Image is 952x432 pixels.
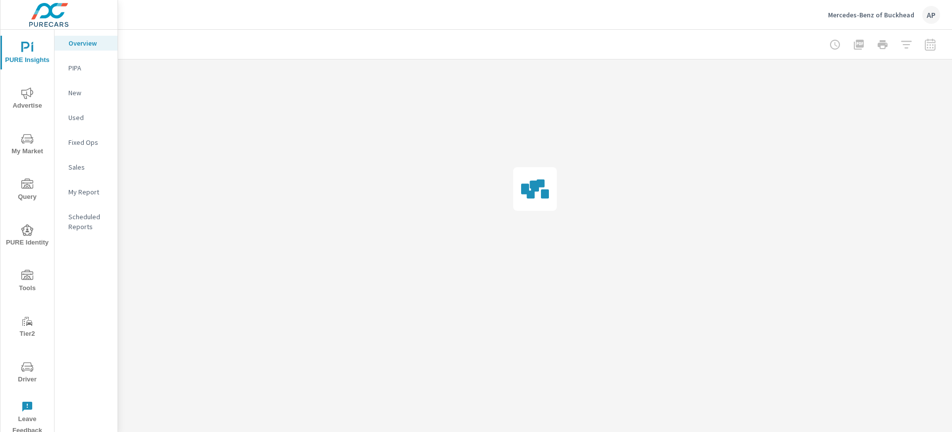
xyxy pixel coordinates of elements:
[3,87,51,112] span: Advertise
[68,187,110,197] p: My Report
[55,36,118,51] div: Overview
[3,315,51,340] span: Tier2
[55,85,118,100] div: New
[3,42,51,66] span: PURE Insights
[828,10,914,19] p: Mercedes-Benz of Buckhead
[68,162,110,172] p: Sales
[68,63,110,73] p: PIPA
[68,113,110,123] p: Used
[68,137,110,147] p: Fixed Ops
[55,110,118,125] div: Used
[55,160,118,175] div: Sales
[55,209,118,234] div: Scheduled Reports
[68,88,110,98] p: New
[3,270,51,294] span: Tools
[3,361,51,385] span: Driver
[68,212,110,232] p: Scheduled Reports
[55,61,118,75] div: PIPA
[922,6,940,24] div: AP
[3,179,51,203] span: Query
[55,185,118,199] div: My Report
[3,224,51,248] span: PURE Identity
[68,38,110,48] p: Overview
[3,133,51,157] span: My Market
[55,135,118,150] div: Fixed Ops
